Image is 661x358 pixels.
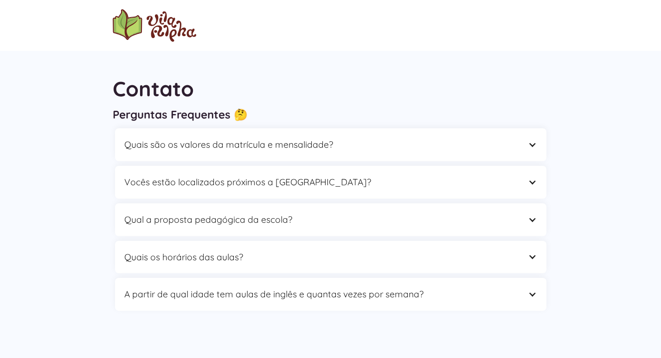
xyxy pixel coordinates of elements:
div: Quais são os valores da matrícula e mensalidade? [124,138,519,152]
img: logo Escola Vila Alpha [113,9,196,42]
h1: Contato [113,74,549,103]
div: Quais são os valores da matrícula e mensalidade? [115,128,546,161]
div: Quais os horários das aulas? [124,250,519,264]
div: Qual a proposta pedagógica da escola? [124,213,519,227]
h3: Perguntas Frequentes 🤔 [113,107,549,121]
div: Quais os horários das aulas? [115,241,546,274]
a: home [113,9,196,42]
div: Qual a proposta pedagógica da escola? [115,203,546,236]
div: Vocês estão localizados próximos a [GEOGRAPHIC_DATA]? [124,175,519,189]
div: A partir de qual idade tem aulas de inglês e quantas vezes por semana? [124,287,519,301]
div: A partir de qual idade tem aulas de inglês e quantas vezes por semana? [115,278,546,311]
div: Vocês estão localizados próximos a [GEOGRAPHIC_DATA]? [115,166,546,199]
